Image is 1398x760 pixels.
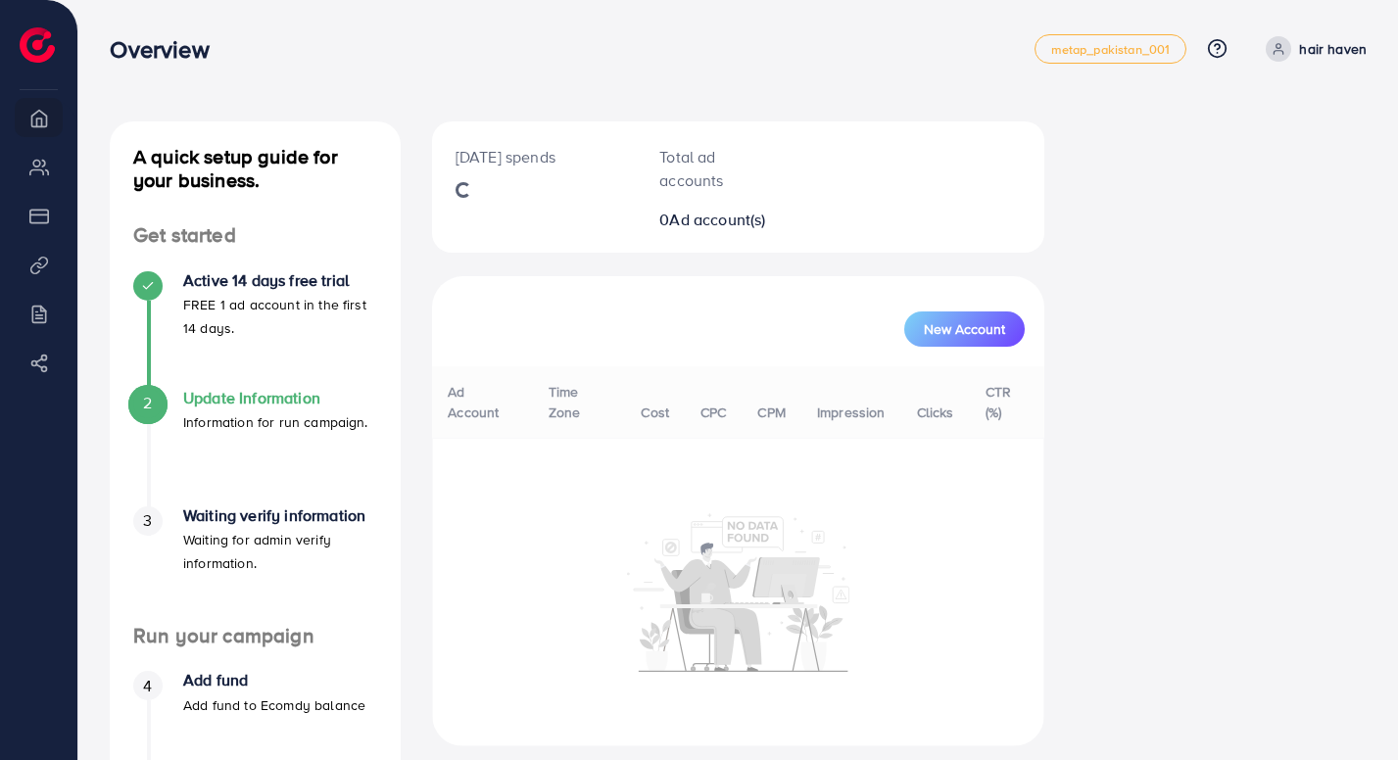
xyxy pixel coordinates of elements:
[110,624,401,648] h4: Run your campaign
[456,145,613,168] p: [DATE] spends
[183,410,368,434] p: Information for run campaign.
[110,223,401,248] h4: Get started
[924,322,1005,336] span: New Account
[110,271,401,389] li: Active 14 days free trial
[143,675,152,697] span: 4
[659,211,765,229] h2: 0
[1035,34,1187,64] a: metap_pakistan_001
[183,528,377,575] p: Waiting for admin verify information.
[1299,37,1367,61] p: hair haven
[20,27,55,63] img: logo
[183,506,377,525] h4: Waiting verify information
[183,389,368,407] h4: Update Information
[143,392,152,414] span: 2
[669,209,765,230] span: Ad account(s)
[1258,36,1367,62] a: hair haven
[110,35,224,64] h3: Overview
[143,509,152,532] span: 3
[110,145,401,192] h4: A quick setup guide for your business.
[183,671,365,689] h4: Add fund
[183,693,365,717] p: Add fund to Ecomdy balance
[659,145,765,192] p: Total ad accounts
[183,271,377,290] h4: Active 14 days free trial
[1051,43,1171,56] span: metap_pakistan_001
[110,506,401,624] li: Waiting verify information
[904,311,1025,347] button: New Account
[110,389,401,506] li: Update Information
[183,293,377,340] p: FREE 1 ad account in the first 14 days.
